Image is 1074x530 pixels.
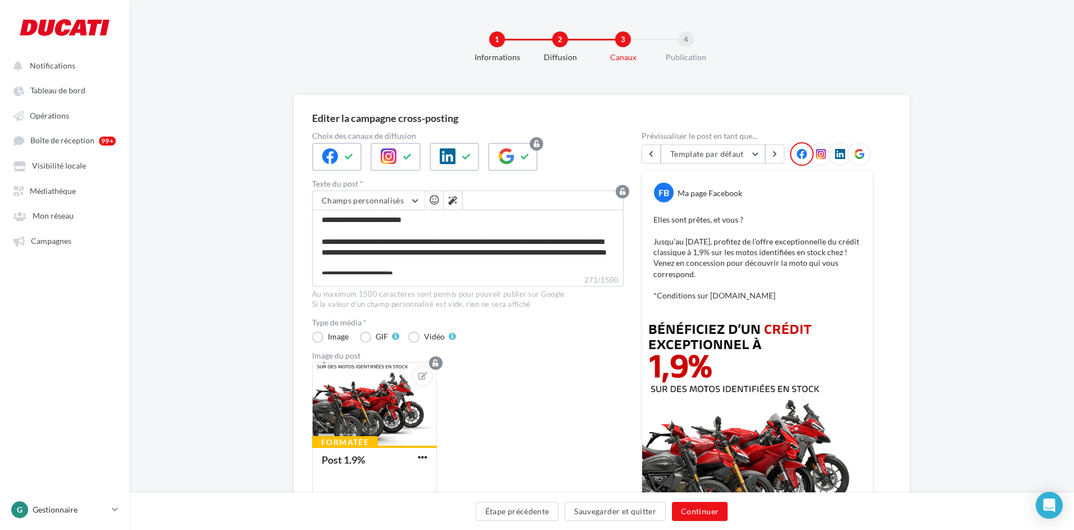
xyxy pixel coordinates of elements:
[552,31,568,47] div: 2
[615,31,631,47] div: 3
[312,113,891,123] div: Editer la campagne cross-posting
[30,136,94,146] span: Boîte de réception
[1036,492,1063,519] div: Open Intercom Messenger
[322,454,365,466] div: Post 1.9%
[7,130,123,151] a: Boîte de réception 99+
[30,61,75,70] span: Notifications
[587,52,659,63] div: Canaux
[653,214,861,301] p: Elles sont prêtes, et vous ? Jusqu'au [DATE], profitez de l'offre exceptionnelle du crédit classi...
[312,300,624,310] div: Si la valeur d'un champ personnalisé est vide, rien ne sera affiché
[650,52,722,63] div: Publication
[565,502,666,521] button: Sauvegarder et quitter
[313,191,425,210] button: Champs personnalisés
[489,31,505,47] div: 1
[312,274,624,287] label: 271/1500
[7,230,123,251] a: Campagnes
[7,180,123,201] a: Médiathèque
[424,333,445,341] div: Vidéo
[32,161,86,171] span: Visibilité locale
[524,52,596,63] div: Diffusion
[33,504,107,515] p: Gestionnaire
[661,144,765,164] button: Template par défaut
[99,137,116,146] div: 99+
[312,289,624,300] div: Au maximum 1500 caractères sont permis pour pouvoir publier sur Google
[670,149,744,158] span: Template par défaut
[9,499,120,520] a: G Gestionnaire
[312,352,624,360] div: Image du post
[17,504,22,515] span: G
[312,436,378,449] div: Formatée
[30,111,69,120] span: Opérations
[678,188,742,198] div: Ma page Facebook
[31,236,71,246] span: Campagnes
[476,502,559,521] button: Étape précédente
[376,333,388,341] div: GIF
[312,132,624,140] label: Choix des canaux de diffusion
[30,86,85,96] span: Tableau de bord
[312,180,624,188] label: Texte du post *
[7,205,123,225] a: Mon réseau
[7,105,123,125] a: Opérations
[642,132,873,140] div: Prévisualiser le post en tant que...
[322,196,404,205] span: Champs personnalisés
[312,319,624,327] label: Type de média *
[328,333,349,341] div: Image
[7,55,118,75] button: Notifications
[654,183,674,202] div: FB
[33,211,74,221] span: Mon réseau
[672,502,728,521] button: Continuer
[678,31,694,47] div: 4
[30,186,76,196] span: Médiathèque
[7,155,123,175] a: Visibilité locale
[7,80,123,100] a: Tableau de bord
[461,52,533,63] div: Informations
